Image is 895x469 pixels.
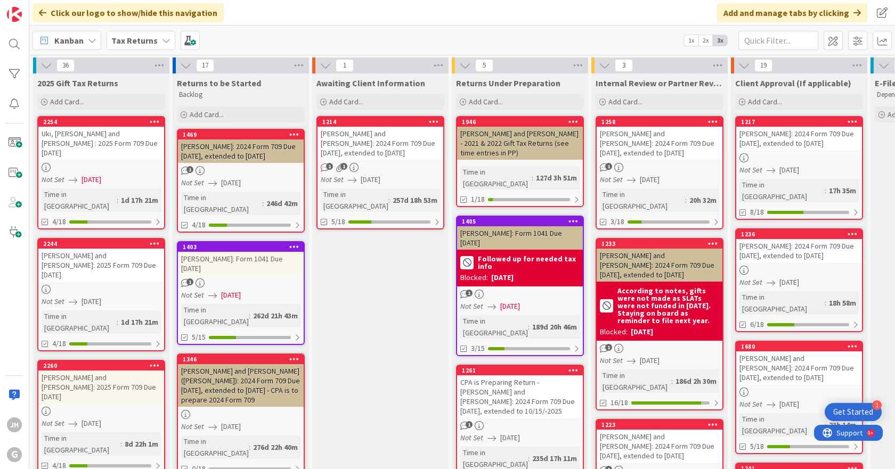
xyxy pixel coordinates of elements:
div: [PERSON_NAME] and [PERSON_NAME]: 2025 Form 709 Due [DATE] [38,371,164,404]
i: Not Set [600,356,623,365]
div: [PERSON_NAME]: Form 1041 Due [DATE] [178,252,304,275]
span: 3/15 [471,343,485,354]
span: : [528,452,530,464]
div: 1261 [462,367,583,374]
div: Uki, [PERSON_NAME] and [PERSON_NAME] : 2025 Form 709 Due [DATE] [38,127,164,160]
span: [DATE] [221,290,241,301]
div: Time in [GEOGRAPHIC_DATA] [42,310,117,334]
div: G [7,447,22,462]
i: Not Set [181,178,204,187]
span: 1x [684,35,698,46]
span: : [388,194,390,206]
span: [DATE] [221,421,241,432]
p: Backlog [179,90,303,99]
div: Time in [GEOGRAPHIC_DATA] [460,166,532,190]
span: 19 [754,59,772,72]
span: 3 [615,59,633,72]
span: 5/18 [750,441,764,452]
span: 1 [186,166,193,173]
div: Add and manage tabs by clicking [717,3,867,22]
span: : [532,172,533,184]
div: 9+ [54,4,59,13]
div: [PERSON_NAME] and [PERSON_NAME]: 2024 Form 709 Due [DATE], extended to [DATE] [597,249,722,282]
div: Time in [GEOGRAPHIC_DATA] [739,413,825,437]
span: 8/18 [750,207,764,218]
span: Add Card... [748,97,782,106]
div: [DATE] [631,326,653,338]
div: Blocked: [460,272,488,283]
div: 1261 [457,366,583,375]
span: [DATE] [779,277,799,288]
div: 246d 42m [264,198,300,209]
div: 127d 3h 51m [533,172,580,184]
div: 1214 [318,117,443,127]
span: : [671,375,673,387]
div: 1258 [597,117,722,127]
span: [DATE] [640,355,660,366]
div: 1236 [741,231,862,238]
div: 1405 [457,217,583,226]
span: 4/18 [52,338,66,349]
span: : [528,321,530,333]
div: 2254Uki, [PERSON_NAME] and [PERSON_NAME] : 2025 Form 709 Due [DATE] [38,117,164,160]
div: 1217 [741,118,862,126]
span: 3/18 [611,216,624,227]
i: Not Set [42,418,64,428]
i: Not Set [181,422,204,431]
span: 2x [698,35,713,46]
div: 1233 [597,239,722,249]
img: Visit kanbanzone.com [7,7,22,22]
i: Not Set [739,165,762,175]
span: 5 [475,59,493,72]
div: 1214 [322,118,443,126]
div: 1946 [457,117,583,127]
div: 1405[PERSON_NAME]: Form 1041 Due [DATE] [457,217,583,250]
div: 257d 18h 53m [390,194,440,206]
div: CPA is Preparing Return - [PERSON_NAME] and [PERSON_NAME]: 2024 Form 709 Due [DATE], extended to ... [457,375,583,418]
i: Not Set [460,433,483,442]
div: Time in [GEOGRAPHIC_DATA] [739,179,825,202]
span: Returns to be Started [177,78,261,88]
div: 1403 [178,242,304,252]
div: 2260[PERSON_NAME] and [PERSON_NAME]: 2025 Form 709 Due [DATE] [38,361,164,404]
div: 1680 [736,342,862,351]
span: 4/18 [52,216,66,227]
span: 1 [605,163,612,170]
span: 1 [336,59,354,72]
span: : [262,198,264,209]
div: 20h 32m [687,194,719,206]
span: 1/18 [471,194,485,205]
div: 1233[PERSON_NAME] and [PERSON_NAME]: 2024 Form 709 Due [DATE], extended to [DATE] [597,239,722,282]
div: [PERSON_NAME] and [PERSON_NAME]: 2024 Form 709 Due [DATE], extended to [DATE] [597,430,722,463]
div: 1d 17h 21m [118,316,161,328]
div: 1346[PERSON_NAME] and [PERSON_NAME] ([PERSON_NAME]): 2024 Form 709 Due [DATE], extended to [DATE]... [178,355,304,407]
div: [PERSON_NAME] and [PERSON_NAME] ([PERSON_NAME]): 2024 Form 709 Due [DATE], extended to [DATE] - C... [178,364,304,407]
i: Not Set [739,277,762,287]
span: : [825,297,826,309]
b: According to notes, gifts were not made as SLATs were not funded in [DATE]. Staying on board as r... [617,287,719,324]
div: Time in [GEOGRAPHIC_DATA] [600,188,685,212]
div: 1261CPA is Preparing Return - [PERSON_NAME] and [PERSON_NAME]: 2024 Form 709 Due [DATE], extended... [457,366,583,418]
div: [PERSON_NAME]: Form 1041 Due [DATE] [457,226,583,250]
span: 36 [56,59,75,72]
div: 1258[PERSON_NAME] and [PERSON_NAME]: 2024 Form 709 Due [DATE], extended to [DATE] [597,117,722,160]
span: [DATE] [500,301,520,312]
span: Awaiting Client Information [316,78,425,88]
span: : [249,441,250,453]
span: Internal Review or Partner Review [596,78,723,88]
span: 1 [326,163,333,170]
span: [DATE] [82,174,101,185]
div: 2254 [43,118,164,126]
div: [PERSON_NAME] and [PERSON_NAME]: 2024 Form 709 Due [DATE], extended to [DATE] [597,127,722,160]
div: Time in [GEOGRAPHIC_DATA] [600,369,671,393]
input: Quick Filter... [738,31,818,50]
span: : [120,438,122,450]
span: : [117,194,118,206]
div: [DATE] [491,272,514,283]
div: 1217 [736,117,862,127]
span: Add Card... [469,97,503,106]
div: Time in [GEOGRAPHIC_DATA] [42,432,120,456]
div: 1346 [183,356,304,363]
span: : [825,419,826,431]
span: 6/18 [750,319,764,330]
